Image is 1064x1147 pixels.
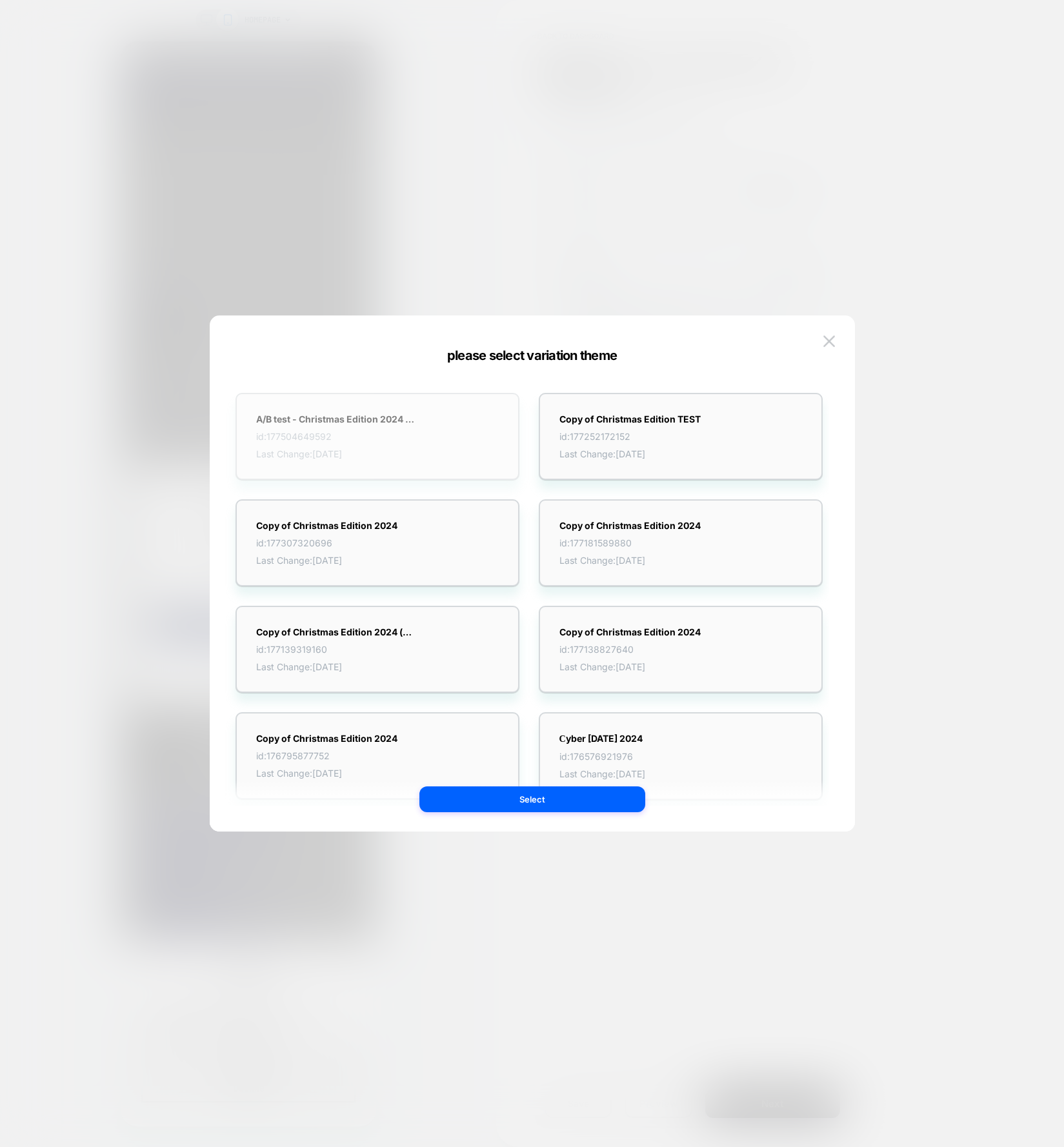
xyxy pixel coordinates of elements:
[234,906,250,915] button: dismiss cookie message
[559,733,645,744] strong: Сyber [DATE] 2024
[30,503,225,521] span: Subscribe to Bibliothèque de Parfum's newsletter and get 10% off your first order!
[559,661,701,672] span: Last Change: [DATE]
[30,573,226,598] button: GET 10% DISCOUNT
[21,957,235,992] span: This website uses cookies to ensure you get the best experience.
[419,786,645,812] button: Select
[93,446,162,454] span: ESPECIALLY FOR YOU
[559,414,701,424] strong: Copy of Christmas Edition TEST
[559,431,701,442] span: id: 177252172152
[823,335,835,346] img: close
[559,751,645,762] span: id: 176576921976
[559,448,701,459] span: Last Change: [DATE]
[21,1033,235,1061] button: deny cookies
[115,921,141,947] img: logo
[559,520,701,531] strong: Copy of Christmas Edition 2024
[559,644,701,655] span: id: 177138827640
[21,1003,235,1031] button: allow cookies
[30,599,226,616] button: No, thanks
[110,973,166,992] a: Learn more
[30,535,226,546] label: Email
[39,463,216,494] span: GET 10% OFF YOUR FIRST ORDER!
[210,348,855,363] div: please select variation theme
[559,537,701,548] span: id: 177181589880
[559,768,645,779] span: Last Change: [DATE]
[226,429,243,445] button: Close dialog
[559,626,701,637] strong: Copy of Christmas Edition 2024
[559,555,701,566] span: Last Change: [DATE]
[45,626,210,639] span: By completing this form, you are signing up to receive our emails and can unsubscribe at any time.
